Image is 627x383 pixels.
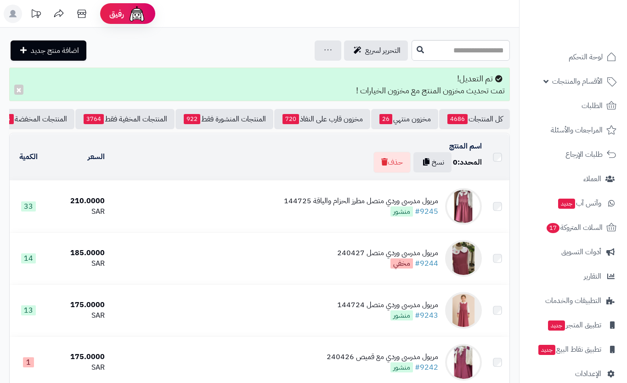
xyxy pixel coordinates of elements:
span: جديد [558,199,575,209]
a: المراجعات والأسئلة [525,119,621,141]
span: 33 [21,201,36,212]
span: منشور [390,310,413,320]
img: logo-2.png [565,26,618,45]
div: 185.0000 [51,248,105,258]
img: ai-face.png [128,5,146,23]
img: مريول مدرسي وردي متصل 144724 [445,292,482,329]
a: المنتجات المخفية فقط3764 [75,109,175,129]
span: العملاء [583,172,601,185]
span: 720 [282,114,299,124]
a: مخزون قارب على النفاذ720 [274,109,370,129]
img: مريول مدرسي وردي متصل 240427 [445,240,482,277]
span: الأقسام والمنتجات [552,75,603,88]
span: منشور [390,206,413,217]
span: 1 [23,357,34,367]
span: 4686 [447,114,468,124]
a: تطبيق المتجرجديد [525,314,621,336]
div: مريول مدرسي وردي متصل 240427 [337,248,438,258]
div: SAR [51,206,105,217]
div: مريول مدرسي وردي متصل مطرز الحزام والياقة 144725 [284,196,438,206]
span: 0 [453,157,458,168]
a: أدوات التسويق [525,241,621,263]
span: اضافة منتج جديد [31,45,79,56]
div: 210.0000 [51,196,105,206]
span: تطبيق نقاط البيع [537,343,601,356]
a: اضافة منتج جديد [11,40,86,61]
span: 922 [184,114,200,124]
a: كل المنتجات4686 [439,109,510,129]
span: المراجعات والأسئلة [551,124,603,137]
span: لوحة التحكم [569,51,603,63]
div: 175.0000 [51,352,105,362]
div: 175.0000 [51,300,105,310]
span: طلبات الإرجاع [565,148,603,161]
div: مريول مدرسي وردي متصل 144724 [337,300,438,310]
button: حذف [373,152,411,173]
span: تطبيق المتجر [547,319,601,332]
div: SAR [51,258,105,269]
a: #9244 [415,258,438,269]
div: مريول مدرسي وردي مع قميص 240426 [327,352,438,362]
a: السلات المتروكة17 [525,217,621,239]
a: #9245 [415,206,438,217]
span: 3764 [84,114,104,124]
a: اسم المنتج [449,141,482,152]
span: رفيق [109,8,124,19]
a: #9243 [415,310,438,321]
span: وآتس آب [557,197,601,210]
span: 26 [379,114,392,124]
span: التطبيقات والخدمات [545,294,601,307]
a: طلبات الإرجاع [525,143,621,166]
img: مريول مدرسي وردي متصل مطرز الحزام والياقة 144725 [445,188,482,225]
a: وآتس آبجديد [525,192,621,214]
span: السلات المتروكة [546,221,603,234]
a: التطبيقات والخدمات [525,290,621,312]
a: العملاء [525,168,621,190]
div: تم التعديل! تمت تحديث مخزون المنتج مع مخزون الخيارات ! [9,68,510,101]
a: السعر [88,151,105,162]
a: التقارير [525,265,621,287]
span: جديد [548,320,565,331]
button: × [14,85,23,95]
a: تحديثات المنصة [24,5,47,25]
span: التحرير لسريع [365,45,401,56]
a: الكمية [19,151,38,162]
span: 14 [21,253,36,263]
a: #9242 [415,362,438,373]
div: المحدد: [453,157,482,168]
span: الطلبات [582,99,603,112]
a: المنتجات المنشورة فقط922 [175,109,273,129]
span: 17 [547,223,559,233]
span: 13 [21,305,36,315]
a: تطبيق نقاط البيعجديد [525,338,621,360]
span: الإعدادات [575,367,601,380]
a: مخزون منتهي26 [371,109,438,129]
div: SAR [51,310,105,321]
div: SAR [51,362,105,373]
span: منشور [390,362,413,372]
a: لوحة التحكم [525,46,621,68]
a: الطلبات [525,95,621,117]
span: التقارير [584,270,601,283]
span: جديد [538,345,555,355]
img: مريول مدرسي وردي مع قميص 240426 [445,344,482,381]
a: التحرير لسريع [344,40,408,61]
span: مخفي [390,258,413,269]
span: أدوات التسويق [561,246,601,258]
button: نسخ [413,152,452,172]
